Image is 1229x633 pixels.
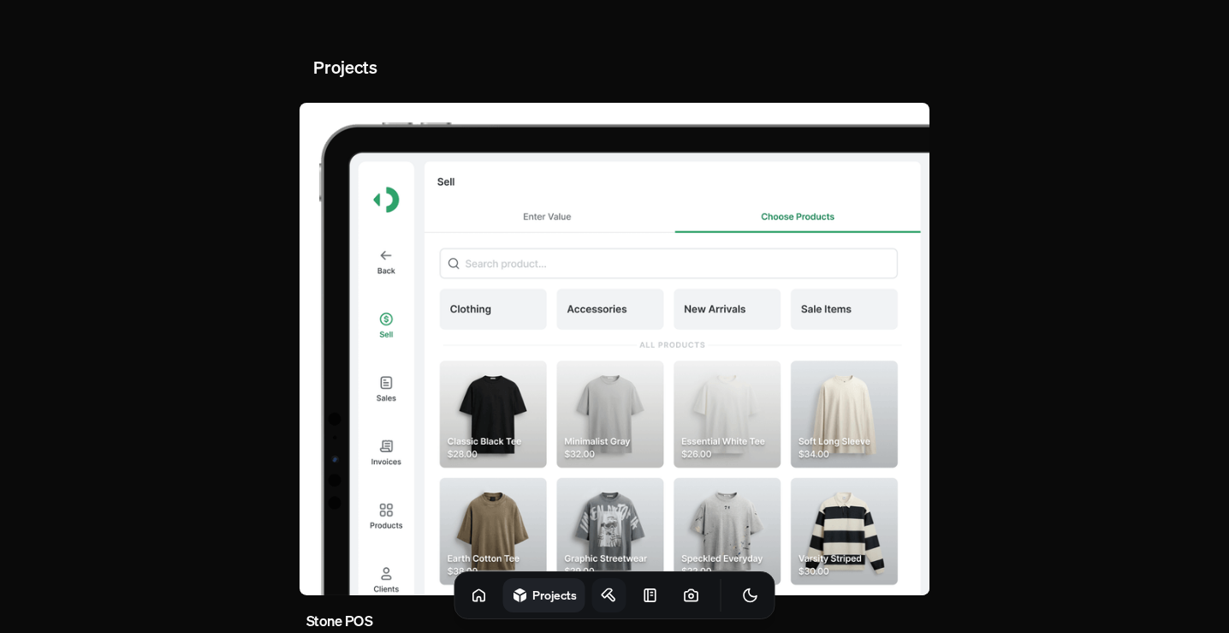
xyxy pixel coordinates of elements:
[313,55,377,81] h2: Projects
[733,578,768,612] button: Toggle Theme
[503,578,585,612] a: Projects
[532,587,577,603] h1: Projects
[306,610,371,631] h3: Stone POS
